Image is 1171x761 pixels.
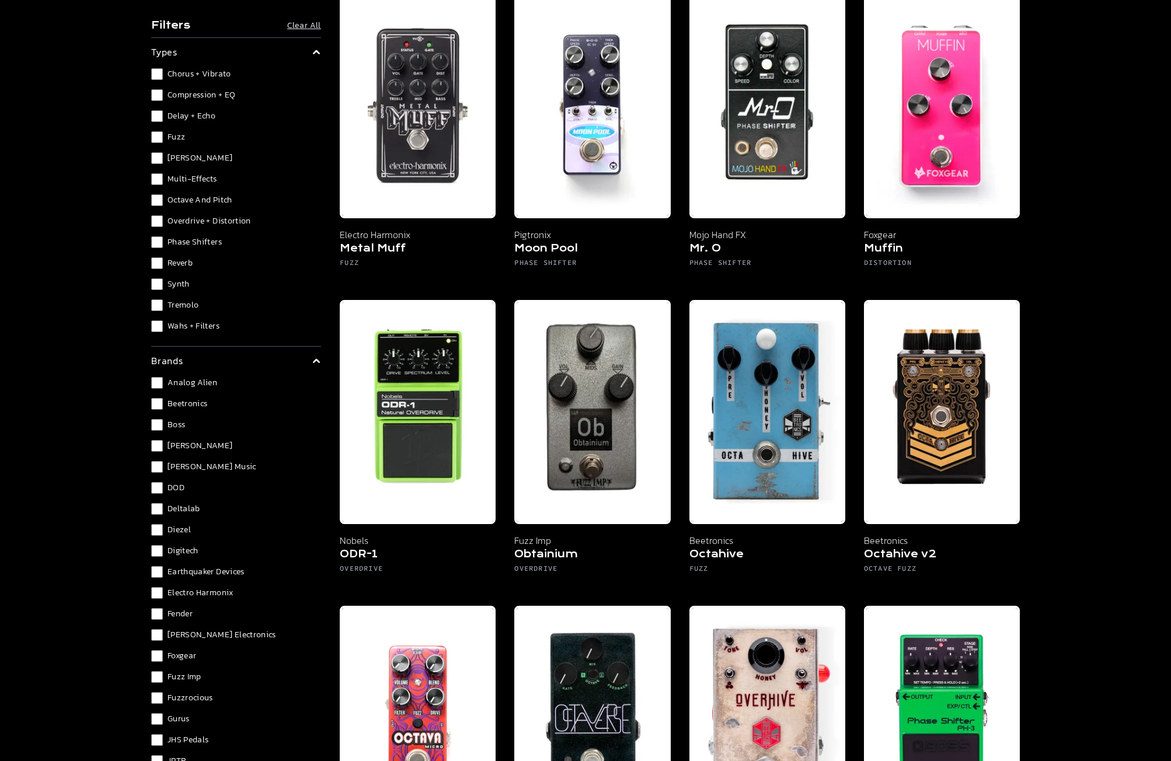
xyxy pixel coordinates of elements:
[514,228,670,242] p: Pigtronix
[168,89,236,101] span: Compression + EQ
[151,608,163,620] input: Fender
[864,533,1020,547] p: Beetronics
[151,45,321,59] summary: types
[151,503,163,515] input: Deltalab
[168,110,215,122] span: Delay + Echo
[168,503,200,515] span: Deltalab
[168,629,276,641] span: [PERSON_NAME] Electronics
[151,650,163,662] input: Foxgear
[151,354,321,368] summary: brands
[151,320,163,332] input: Wahs + Filters
[689,564,845,578] h6: Fuzz
[340,547,496,564] h5: ODR-1
[514,564,670,578] h6: Overdrive
[151,68,163,80] input: Chorus + Vibrato
[340,533,496,547] p: Nobels
[168,482,184,494] span: DOD
[864,547,1020,564] h5: Octahive v2
[864,242,1020,258] h5: Muffin
[151,45,177,59] p: types
[151,713,163,725] input: Gurus
[864,228,1020,242] p: Foxgear
[168,440,233,452] span: [PERSON_NAME]
[168,194,232,206] span: Octave and Pitch
[340,300,496,524] img: Nobels ODR-1
[514,300,670,524] img: Fuzzimp Obtainium pedal from Noise Boiyz
[168,545,198,557] span: Digitech
[340,242,496,258] h5: Metal Muff
[168,419,185,431] span: Boss
[864,300,1020,524] img: Beetronics Octahive v2
[151,19,190,33] h4: Filters
[168,671,201,683] span: Fuzz Imp
[151,194,163,206] input: Octave and Pitch
[168,215,251,227] span: Overdrive + Distortion
[151,278,163,290] input: Synth
[514,533,670,547] p: Fuzz Imp
[340,228,496,242] p: Electro Harmonix
[689,300,845,587] a: Octahive beetronics top down view Beetronics Octahive Fuzz
[514,258,670,272] h6: Phase Shifter
[151,461,163,473] input: [PERSON_NAME] Music
[168,692,213,704] span: Fuzzrocious
[151,257,163,269] input: Reverb
[689,547,845,564] h5: Octahive
[168,236,222,248] span: Phase Shifters
[151,524,163,536] input: Diezel
[168,587,233,599] span: Electro Harmonix
[168,377,217,389] span: Analog Alien
[151,131,163,143] input: Fuzz
[168,152,233,164] span: [PERSON_NAME]
[151,419,163,431] input: Boss
[689,300,845,524] img: Octahive beetronics top down view
[168,68,231,80] span: Chorus + Vibrato
[151,110,163,122] input: Delay + Echo
[151,236,163,248] input: Phase Shifters
[151,299,163,311] input: Tremolo
[151,545,163,557] input: Digitech
[168,278,190,290] span: Synth
[689,533,845,547] p: Beetronics
[689,228,845,242] p: Mojo Hand FX
[151,377,163,389] input: Analog Alien
[168,734,209,746] span: JHS Pedals
[151,671,163,683] input: Fuzz Imp
[168,608,193,620] span: Fender
[151,692,163,704] input: Fuzzrocious
[151,734,163,746] input: JHS Pedals
[151,89,163,101] input: Compression + EQ
[151,566,163,578] input: Earthquaker Devices
[340,564,496,578] h6: Overdrive
[689,242,845,258] h5: Mr. O
[151,482,163,494] input: DOD
[151,587,163,599] input: Electro Harmonix
[168,650,196,662] span: Foxgear
[168,257,193,269] span: Reverb
[151,629,163,641] input: [PERSON_NAME] Electronics
[514,242,670,258] h5: Moon Pool
[514,300,670,587] a: Fuzzimp Obtainium pedal from Noise Boiyz Fuzz Imp Obtainium Overdrive
[168,524,191,536] span: Diezel
[168,461,256,473] span: [PERSON_NAME] Music
[287,20,321,32] button: Clear All
[864,300,1020,587] a: Beetronics Octahive v2 Beetronics Octahive v2 Octave Fuzz
[340,300,496,587] a: Nobels ODR-1 Nobels ODR-1 Overdrive
[514,547,670,564] h5: Obtainium
[151,398,163,410] input: Beetronics
[168,398,208,410] span: Beetronics
[151,215,163,227] input: Overdrive + Distortion
[340,258,496,272] h6: Fuzz
[689,258,845,272] h6: Phase Shifter
[151,440,163,452] input: [PERSON_NAME]
[864,564,1020,578] h6: Octave Fuzz
[168,131,185,143] span: Fuzz
[168,713,190,725] span: Gurus
[151,354,183,368] p: brands
[864,258,1020,272] h6: Distortion
[168,320,219,332] span: Wahs + Filters
[168,566,245,578] span: Earthquaker Devices
[151,152,163,164] input: [PERSON_NAME]
[151,173,163,185] input: Multi-Effects
[168,173,217,185] span: Multi-Effects
[168,299,198,311] span: Tremolo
